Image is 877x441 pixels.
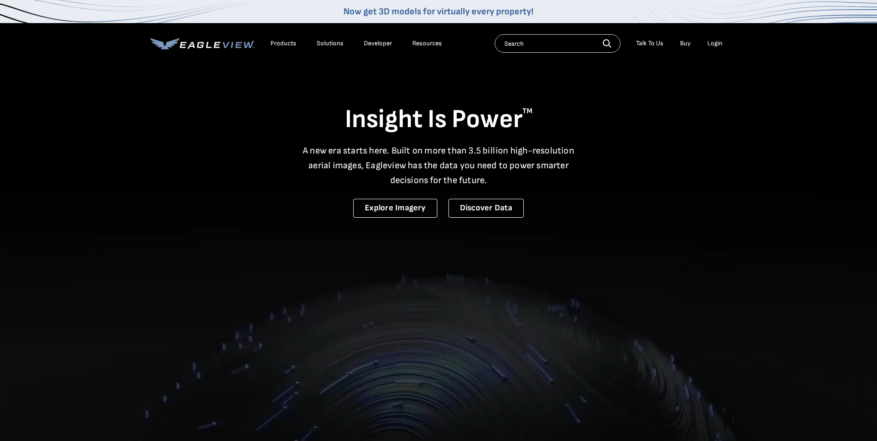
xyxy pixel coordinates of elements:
[364,39,392,48] a: Developer
[522,107,533,116] sup: TM
[636,39,663,48] div: Talk To Us
[317,39,343,48] div: Solutions
[680,39,691,48] a: Buy
[270,39,296,48] div: Products
[353,199,437,218] a: Explore Imagery
[495,34,620,53] input: Search
[707,39,723,48] div: Login
[448,199,524,218] a: Discover Data
[412,39,442,48] div: Resources
[150,104,727,136] h1: Insight Is Power
[297,143,580,188] p: A new era starts here. Built on more than 3.5 billion high-resolution aerial images, Eagleview ha...
[343,6,534,17] a: Now get 3D models for virtually every property!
